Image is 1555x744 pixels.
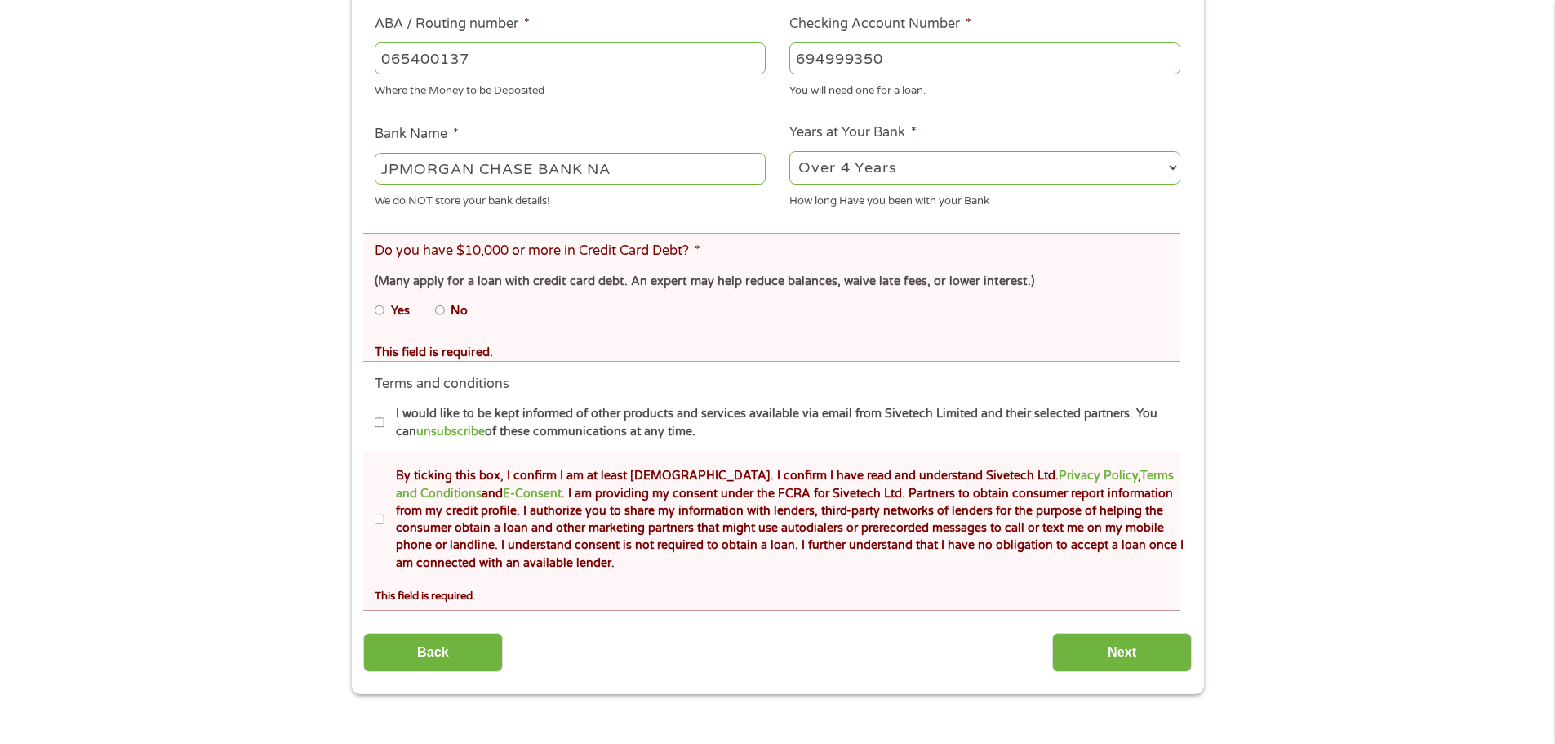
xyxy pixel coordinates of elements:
[1059,469,1138,483] a: Privacy Policy
[375,376,509,393] label: Terms and conditions
[416,425,485,439] a: unsubscribe
[375,344,1168,362] div: This field is required.
[391,302,410,320] label: Yes
[375,187,766,209] div: We do NOT store your bank details!
[503,487,562,501] a: E-Consent
[451,302,468,320] label: No
[375,42,766,74] input: 263177916
[384,405,1185,440] label: I would like to be kept informed of other products and services available via email from Sivetech...
[789,16,971,33] label: Checking Account Number
[1052,633,1192,673] input: Next
[375,77,766,99] div: Where the Money to be Deposited
[375,16,530,33] label: ABA / Routing number
[789,124,917,141] label: Years at Your Bank
[375,583,1180,605] div: This field is required.
[375,243,700,260] label: Do you have $10,000 or more in Credit Card Debt?
[789,77,1180,99] div: You will need one for a loan.
[375,126,459,143] label: Bank Name
[396,469,1174,500] a: Terms and Conditions
[363,633,503,673] input: Back
[375,273,1168,291] div: (Many apply for a loan with credit card debt. An expert may help reduce balances, waive late fees...
[384,467,1185,572] label: By ticking this box, I confirm I am at least [DEMOGRAPHIC_DATA]. I confirm I have read and unders...
[789,187,1180,209] div: How long Have you been with your Bank
[789,42,1180,74] input: 345634636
